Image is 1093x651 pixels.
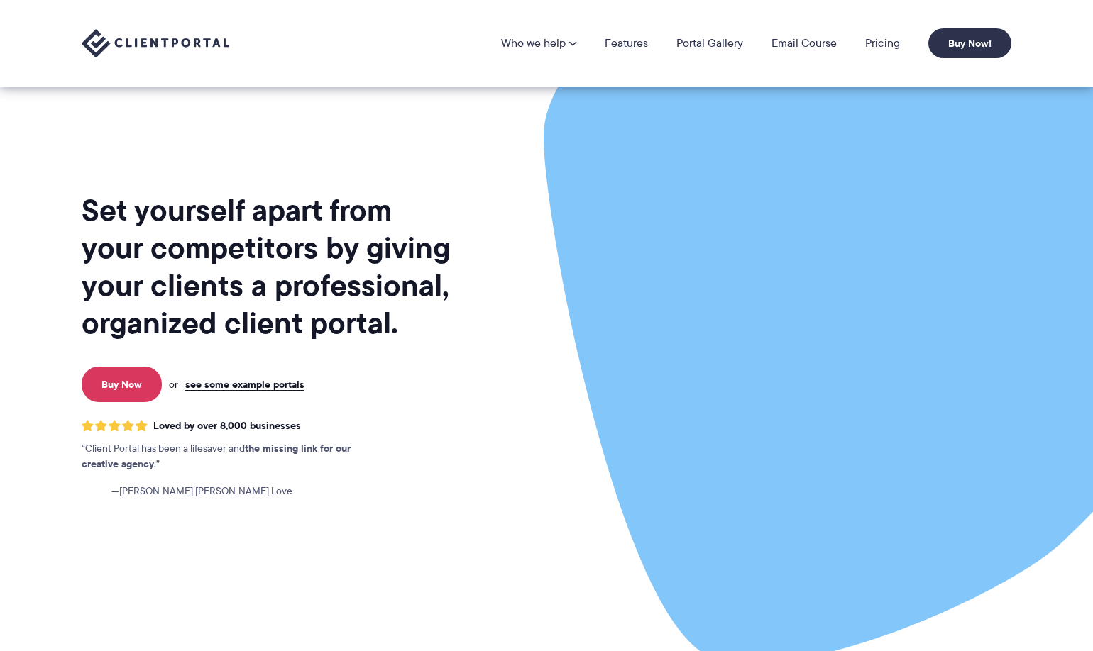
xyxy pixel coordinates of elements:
[153,420,301,432] span: Loved by over 8,000 businesses
[82,440,351,472] strong: the missing link for our creative agency
[185,378,304,391] a: see some example portals
[605,38,648,49] a: Features
[82,191,454,342] h1: Set yourself apart from your competitors by giving your clients a professional, organized client ...
[169,378,178,391] span: or
[928,28,1011,58] a: Buy Now!
[676,38,743,49] a: Portal Gallery
[82,367,162,402] a: Buy Now
[865,38,900,49] a: Pricing
[501,38,576,49] a: Who we help
[771,38,837,49] a: Email Course
[82,441,380,472] p: Client Portal has been a lifesaver and .
[111,484,292,499] span: [PERSON_NAME] [PERSON_NAME] Love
